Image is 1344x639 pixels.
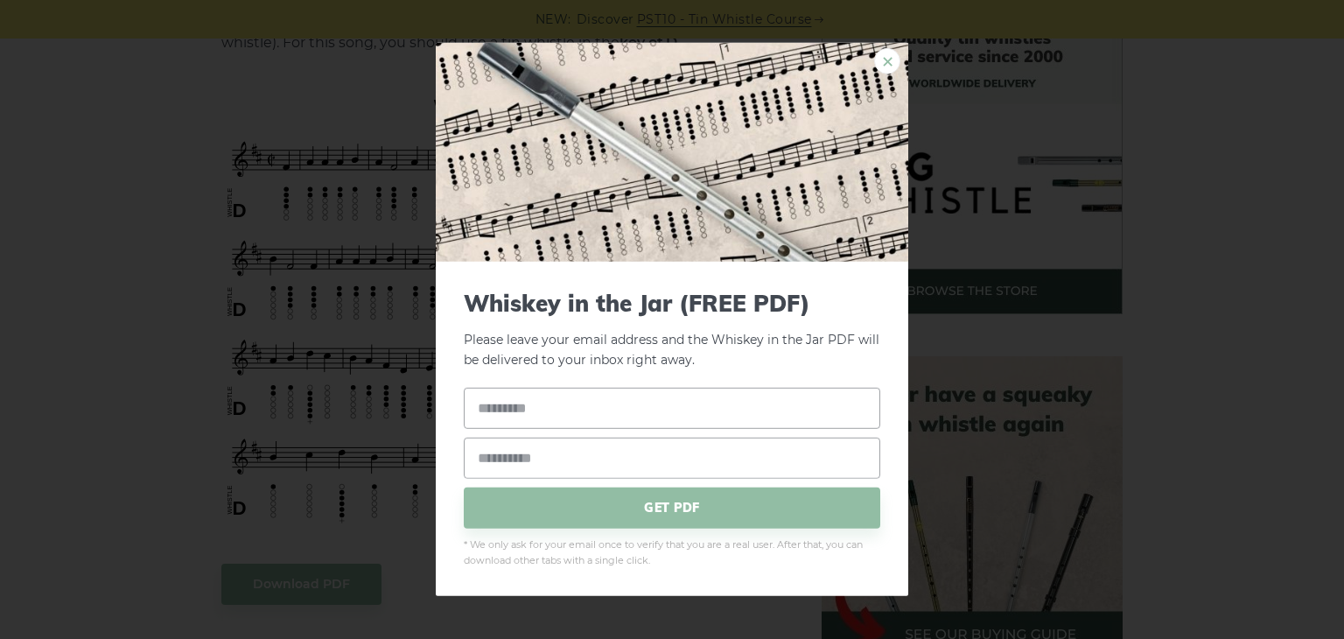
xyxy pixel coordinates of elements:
img: Tin Whistle Tab Preview [436,43,908,262]
a: × [874,48,900,74]
span: Whiskey in the Jar (FREE PDF) [464,290,880,317]
span: * We only ask for your email once to verify that you are a real user. After that, you can downloa... [464,537,880,568]
span: GET PDF [464,487,880,528]
p: Please leave your email address and the Whiskey in the Jar PDF will be delivered to your inbox ri... [464,290,880,370]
